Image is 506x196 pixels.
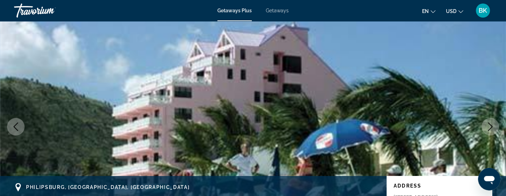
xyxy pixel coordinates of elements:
[446,8,456,14] span: USD
[26,184,190,190] span: Philipsburg, [GEOGRAPHIC_DATA], [GEOGRAPHIC_DATA]
[474,3,492,18] button: User Menu
[217,8,252,13] a: Getaways Plus
[14,1,84,20] a: Travorium
[481,118,499,135] button: Next image
[479,7,487,14] span: BK
[422,8,429,14] span: en
[266,8,289,13] a: Getaways
[478,168,500,190] iframe: Button to launch messaging window
[422,6,435,16] button: Change language
[394,183,485,189] p: Address
[446,6,463,16] button: Change currency
[7,118,25,135] button: Previous image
